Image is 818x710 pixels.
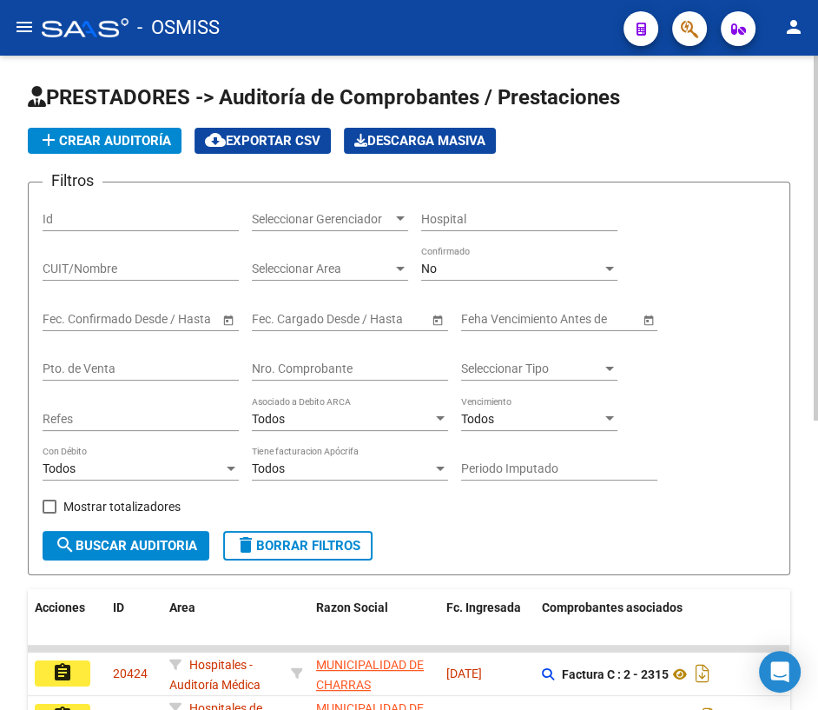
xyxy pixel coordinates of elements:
[63,496,181,517] span: Mostrar totalizadores
[38,133,171,149] span: Crear Auditoría
[691,660,714,687] i: Descargar documento
[759,651,801,693] div: Open Intercom Messenger
[137,9,220,47] span: - OSMISS
[330,312,415,327] input: Fecha fin
[205,129,226,150] mat-icon: cloud_download
[223,531,373,561] button: Borrar Filtros
[28,589,106,666] datatable-header-cell: Acciones
[14,17,35,37] mat-icon: menu
[252,461,285,475] span: Todos
[316,658,424,692] span: MUNICIPALIDAD DE CHARRAS
[542,601,683,614] span: Comprobantes asociados
[639,310,657,328] button: Open calendar
[169,601,195,614] span: Area
[316,655,432,692] div: - 30999099927
[28,128,181,154] button: Crear Auditoría
[428,310,446,328] button: Open calendar
[439,589,535,666] datatable-header-cell: Fc. Ingresada
[35,601,85,614] span: Acciones
[219,310,237,328] button: Open calendar
[344,128,496,154] button: Descarga Masiva
[252,212,393,227] span: Seleccionar Gerenciador
[252,312,315,327] input: Fecha inicio
[783,17,804,37] mat-icon: person
[121,312,206,327] input: Fecha fin
[55,534,76,555] mat-icon: search
[461,362,602,376] span: Seleccionar Tipo
[52,662,73,683] mat-icon: assignment
[421,262,437,275] span: No
[344,128,496,154] app-download-masive: Descarga masiva de comprobantes (adjuntos)
[252,262,393,276] span: Seleccionar Area
[562,667,669,681] strong: Factura C : 2 - 2315
[55,538,197,554] span: Buscar Auditoria
[43,312,106,327] input: Fecha inicio
[195,128,331,154] button: Exportar CSV
[162,589,284,666] datatable-header-cell: Area
[113,667,148,680] span: 20424
[461,412,494,426] span: Todos
[28,85,620,109] span: PRESTADORES -> Auditoría de Comprobantes / Prestaciones
[235,538,360,554] span: Borrar Filtros
[205,133,320,149] span: Exportar CSV
[43,461,76,475] span: Todos
[309,589,439,666] datatable-header-cell: Razon Social
[316,601,388,614] span: Razon Social
[354,133,485,149] span: Descarga Masiva
[446,601,521,614] span: Fc. Ingresada
[252,412,285,426] span: Todos
[113,601,124,614] span: ID
[235,534,256,555] mat-icon: delete
[169,658,261,692] span: Hospitales - Auditoría Médica
[106,589,162,666] datatable-header-cell: ID
[446,667,482,680] span: [DATE]
[535,589,791,666] datatable-header-cell: Comprobantes asociados
[43,169,102,193] h3: Filtros
[38,129,59,150] mat-icon: add
[43,531,209,561] button: Buscar Auditoria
